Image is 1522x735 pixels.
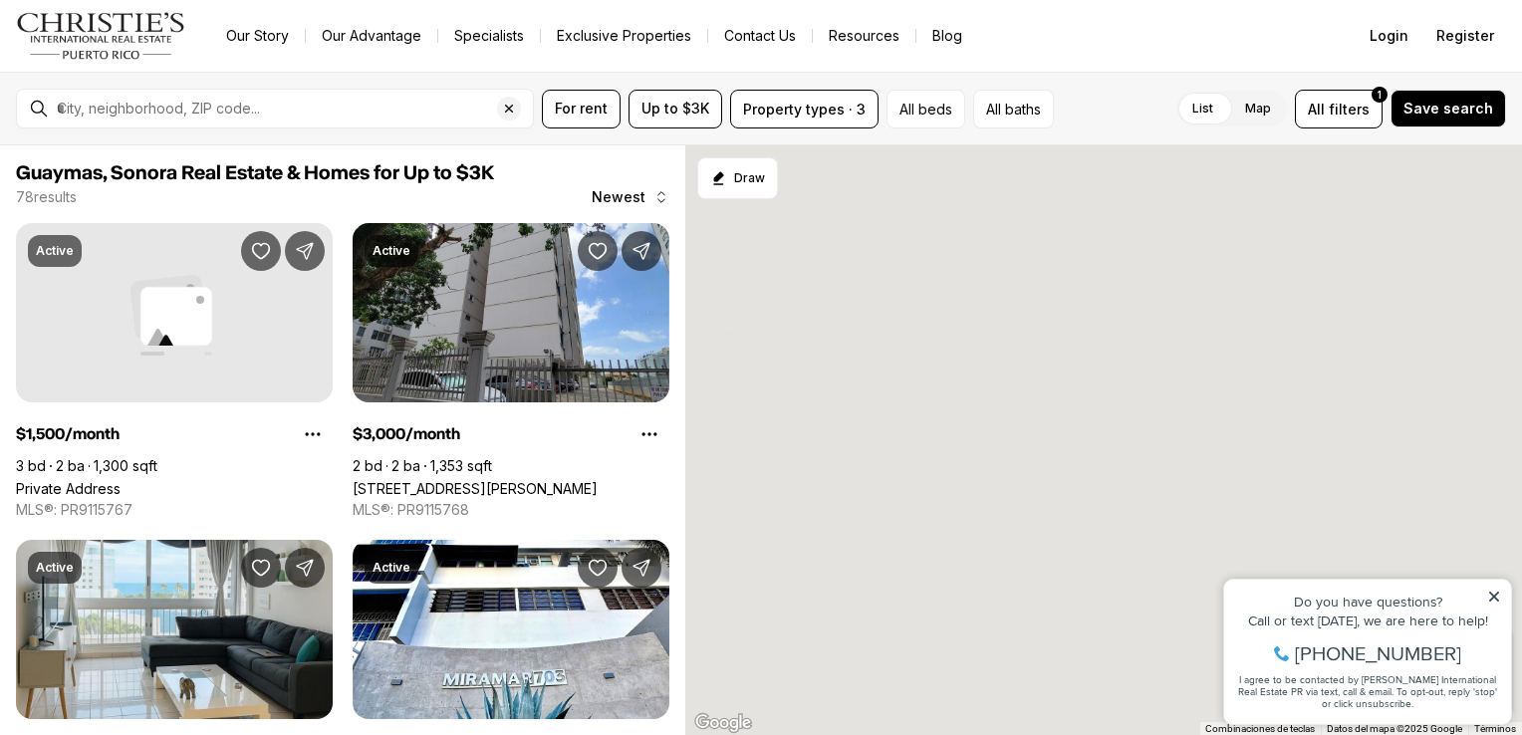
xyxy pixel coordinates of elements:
span: filters [1329,99,1370,120]
button: Save Property: 54 CONDADO AVE [241,548,281,588]
button: Login [1358,16,1420,56]
button: Property options [293,414,333,454]
p: Active [36,560,74,576]
button: Share Property [285,548,325,588]
div: Do you have questions? [21,45,288,59]
span: Up to $3K [641,101,709,117]
span: Login [1370,28,1408,44]
button: Save search [1391,90,1506,127]
span: I agree to be contacted by [PERSON_NAME] International Real Estate PR via text, call & email. To ... [25,122,284,160]
button: Newest [580,177,681,217]
button: Share Property [622,548,661,588]
p: Active [373,243,410,259]
span: All [1308,99,1325,120]
button: Clear search input [497,90,533,127]
button: All baths [973,90,1054,128]
div: Call or text [DATE], we are here to help! [21,64,288,78]
a: Specialists [438,22,540,50]
a: Exclusive Properties [541,22,707,50]
a: Our Advantage [306,22,437,50]
span: 1 [1378,87,1382,103]
button: Contact Us [708,22,812,50]
button: All beds [887,90,965,128]
a: Resources [813,22,915,50]
button: Property types · 3 [730,90,879,128]
button: Save Property: 703 AVE.MIRAMAR #302 [578,548,618,588]
a: Blog [916,22,978,50]
span: [PHONE_NUMBER] [82,94,248,114]
label: Map [1229,91,1287,126]
button: Share Property [285,231,325,271]
label: List [1176,91,1229,126]
button: Share Property [622,231,661,271]
button: Save Property: 76 COND KINGS COURT #602 [578,231,618,271]
span: Newest [592,189,645,205]
span: For rent [555,101,608,117]
a: Our Story [210,22,305,50]
button: Start drawing [697,157,778,199]
p: 78 results [16,189,77,205]
span: Register [1436,28,1494,44]
p: Active [373,560,410,576]
img: logo [16,12,186,60]
a: 76 COND KINGS COURT #602, SAN JUAN PR, 00911 [353,480,598,497]
span: Save search [1403,101,1493,117]
p: Active [36,243,74,259]
button: Register [1424,16,1506,56]
button: Save Property: [241,231,281,271]
button: Allfilters1 [1295,90,1383,128]
button: For rent [542,90,621,128]
button: Property options [630,414,669,454]
button: Up to $3K [629,90,722,128]
a: Private Address [16,480,121,497]
span: Guaymas, Sonora Real Estate & Homes for Up to $3K [16,163,494,183]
